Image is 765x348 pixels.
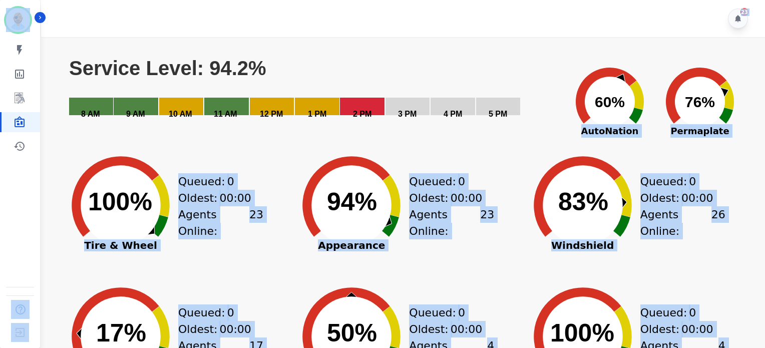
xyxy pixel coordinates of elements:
div: Oldest: [178,190,253,206]
span: 26 [711,206,725,239]
div: Queued: [178,173,253,190]
span: Tire & Wheel [58,240,183,250]
span: 0 [458,304,465,321]
text: 4 PM [444,110,462,118]
text: 9 AM [126,110,145,118]
span: 0 [689,173,696,190]
text: 17% [96,319,146,347]
div: Queued: [640,304,715,321]
div: Queued: [178,304,253,321]
text: 5 PM [489,110,507,118]
span: 00:00 [451,190,482,206]
text: 100% [550,319,614,347]
span: 0 [458,173,465,190]
span: 0 [227,304,234,321]
div: Oldest: [640,190,715,206]
div: Oldest: [178,321,253,337]
text: 76% [685,94,715,110]
text: 3 PM [398,110,417,118]
text: 100% [88,188,152,216]
span: Windshield [520,240,645,250]
span: 00:00 [681,190,713,206]
svg: Service Level: 94.2% [68,57,558,132]
div: Agents Online: [409,206,494,239]
text: 83% [558,188,608,216]
div: Agents Online: [640,206,725,239]
text: 94% [327,188,377,216]
span: 00:00 [219,321,251,337]
text: 10 AM [169,110,192,118]
div: Queued: [640,173,715,190]
span: 23 [249,206,263,239]
div: Oldest: [640,321,715,337]
div: Queued: [409,173,484,190]
div: Oldest: [409,190,484,206]
span: 00:00 [451,321,482,337]
span: AutoNation [565,124,655,138]
text: 1 PM [308,110,326,118]
div: Agents Online: [178,206,263,239]
text: Service Level: 94.2% [69,57,266,79]
div: Queued: [409,304,484,321]
text: 50% [327,319,377,347]
span: 23 [480,206,494,239]
span: 0 [227,173,234,190]
text: 11 AM [214,110,237,118]
span: Appearance [289,240,414,250]
div: 23 [740,8,748,16]
span: 00:00 [219,190,251,206]
text: 2 PM [353,110,371,118]
span: 0 [689,304,696,321]
text: 60% [595,94,625,110]
text: 8 AM [81,110,100,118]
span: 00:00 [681,321,713,337]
div: Oldest: [409,321,484,337]
text: 12 PM [260,110,283,118]
span: Permaplate [655,124,745,138]
img: Bordered avatar [6,8,30,32]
